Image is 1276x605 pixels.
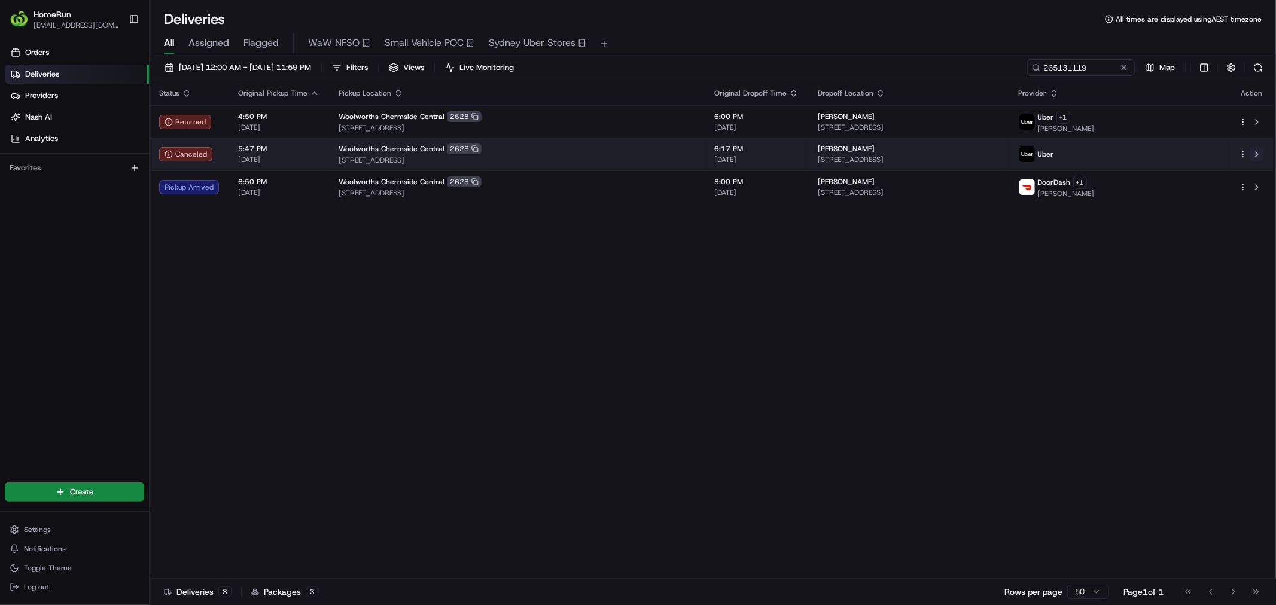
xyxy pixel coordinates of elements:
span: [PERSON_NAME] [1038,189,1095,198]
button: Log out [5,579,144,595]
button: HomeRun [34,8,71,20]
span: [DATE] 12:00 AM - [DATE] 11:59 PM [179,62,311,73]
button: Live Monitoring [440,59,519,76]
span: 6:50 PM [238,177,319,187]
span: Woolworths Chermside Central [339,177,444,187]
span: 4:50 PM [238,112,319,121]
span: [STREET_ADDRESS] [818,188,1000,197]
div: 2628 [447,176,482,187]
span: [DATE] [238,188,319,197]
button: Views [383,59,430,76]
button: Returned [159,115,211,129]
img: HomeRun [10,10,29,29]
button: +1 [1056,111,1070,124]
div: Page 1 of 1 [1123,586,1164,598]
span: [STREET_ADDRESS] [818,123,1000,132]
p: Rows per page [1004,586,1062,598]
span: 5:47 PM [238,144,319,154]
a: Analytics [5,129,149,148]
img: doordash_logo_v2.png [1019,179,1035,195]
span: Woolworths Chermside Central [339,144,444,154]
div: 2628 [447,143,482,154]
span: [STREET_ADDRESS] [339,123,695,133]
span: 6:17 PM [714,144,799,154]
button: +1 [1073,176,1087,189]
span: Deliveries [25,69,59,80]
span: Live Monitoring [459,62,514,73]
span: [DATE] [238,155,319,164]
span: [DATE] [714,188,799,197]
span: Uber [1038,149,1054,159]
span: [PERSON_NAME] [818,144,875,154]
div: 3 [218,586,232,597]
span: Orders [25,47,49,58]
button: [EMAIL_ADDRESS][DOMAIN_NAME] [34,20,119,30]
span: Notifications [24,544,66,554]
span: Nash AI [25,112,52,123]
img: uber-new-logo.jpeg [1019,146,1035,162]
div: Action [1239,88,1264,98]
span: Original Dropoff Time [714,88,787,98]
div: 2628 [447,111,482,122]
button: Refresh [1250,59,1266,76]
span: Status [159,88,179,98]
span: Filters [346,62,368,73]
button: Filters [327,59,373,76]
span: Original Pickup Time [238,88,307,98]
span: Analytics [25,133,58,144]
button: [DATE] 12:00 AM - [DATE] 11:59 PM [159,59,316,76]
a: Providers [5,86,149,105]
span: All [164,36,174,50]
a: Deliveries [5,65,149,84]
div: Favorites [5,158,144,178]
span: Toggle Theme [24,563,72,573]
button: HomeRunHomeRun[EMAIL_ADDRESS][DOMAIN_NAME] [5,5,124,33]
span: [STREET_ADDRESS] [818,155,1000,164]
button: Notifications [5,540,144,557]
span: Views [403,62,424,73]
span: Woolworths Chermside Central [339,112,444,121]
span: [PERSON_NAME] [1038,124,1095,133]
button: Toggle Theme [5,560,144,576]
span: [STREET_ADDRESS] [339,188,695,198]
button: Canceled [159,147,212,161]
a: Nash AI [5,108,149,127]
button: Create [5,482,144,502]
span: Dropoff Location [818,88,873,98]
span: Assigned [188,36,229,50]
span: Providers [25,90,58,101]
span: Create [70,487,93,497]
span: Flagged [243,36,279,50]
span: Small Vehicle POC [385,36,464,50]
a: Orders [5,43,149,62]
div: Packages [251,586,319,598]
span: All times are displayed using AEST timezone [1116,14,1262,24]
span: Sydney Uber Stores [489,36,575,50]
span: Map [1159,62,1175,73]
div: 3 [306,586,319,597]
span: [PERSON_NAME] [818,177,875,187]
img: uber-new-logo.jpeg [1019,114,1035,130]
span: Uber [1038,112,1054,122]
span: [PERSON_NAME] [818,112,875,121]
span: [DATE] [714,123,799,132]
input: Type to search [1027,59,1135,76]
span: Provider [1019,88,1047,98]
button: Settings [5,521,144,538]
span: [STREET_ADDRESS] [339,155,695,165]
h1: Deliveries [164,10,225,29]
span: WaW NFSO [308,36,360,50]
div: Deliveries [164,586,232,598]
span: 6:00 PM [714,112,799,121]
span: Settings [24,525,51,534]
span: [DATE] [714,155,799,164]
span: 8:00 PM [714,177,799,187]
span: DoorDash [1038,178,1071,187]
span: Pickup Location [339,88,391,98]
button: Map [1140,59,1180,76]
span: [DATE] [238,123,319,132]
